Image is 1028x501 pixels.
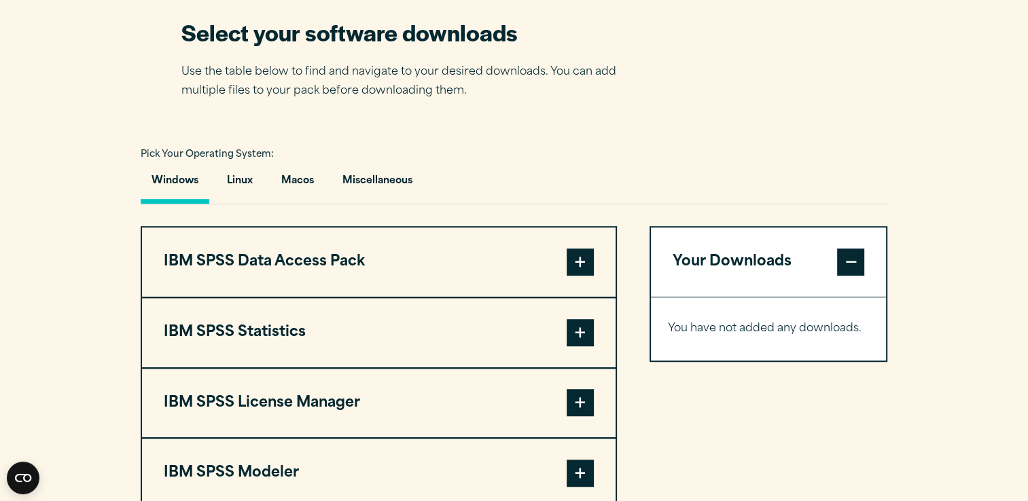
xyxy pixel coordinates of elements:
span: Pick Your Operating System: [141,150,274,159]
button: IBM SPSS Statistics [142,298,616,367]
button: Linux [216,165,264,204]
svg: CookieBot Widget Icon [7,462,39,494]
div: CookieBot Widget Contents [7,462,39,494]
button: IBM SPSS Data Access Pack [142,227,616,297]
button: Miscellaneous [332,165,423,204]
p: You have not added any downloads. [668,319,870,339]
button: Windows [141,165,209,204]
button: Macos [270,165,325,204]
button: Your Downloads [651,227,887,297]
button: Open CMP widget [7,462,39,494]
div: Your Downloads [651,297,887,360]
h2: Select your software downloads [181,17,637,48]
p: Use the table below to find and navigate to your desired downloads. You can add multiple files to... [181,62,637,102]
button: IBM SPSS License Manager [142,369,616,438]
